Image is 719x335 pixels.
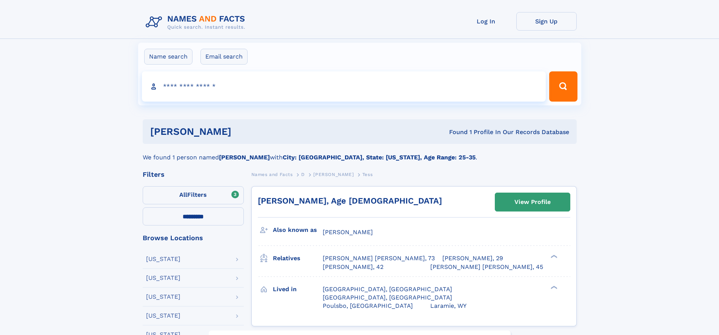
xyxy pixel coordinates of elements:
b: [PERSON_NAME] [219,154,270,161]
a: Log In [456,12,516,31]
h1: [PERSON_NAME] [150,127,340,136]
span: Poulsbo, [GEOGRAPHIC_DATA] [323,302,413,309]
a: D [301,170,305,179]
div: [US_STATE] [146,256,180,262]
h3: Also known as [273,224,323,236]
a: Sign Up [516,12,577,31]
span: [PERSON_NAME] [313,172,354,177]
label: Filters [143,186,244,204]
img: Logo Names and Facts [143,12,251,32]
b: City: [GEOGRAPHIC_DATA], State: [US_STATE], Age Range: 25-35 [283,154,476,161]
span: Laramie, WY [430,302,467,309]
div: ❯ [549,254,558,259]
a: [PERSON_NAME], 42 [323,263,383,271]
a: [PERSON_NAME] [PERSON_NAME], 73 [323,254,435,262]
input: search input [142,71,546,102]
span: [PERSON_NAME] [323,228,373,236]
span: [GEOGRAPHIC_DATA], [GEOGRAPHIC_DATA] [323,294,452,301]
h3: Relatives [273,252,323,265]
a: Names and Facts [251,170,293,179]
span: D [301,172,305,177]
div: View Profile [514,193,551,211]
div: Filters [143,171,244,178]
a: [PERSON_NAME], Age [DEMOGRAPHIC_DATA] [258,196,442,205]
span: [GEOGRAPHIC_DATA], [GEOGRAPHIC_DATA] [323,286,452,293]
div: [US_STATE] [146,275,180,281]
div: Browse Locations [143,235,244,241]
div: ❯ [549,285,558,290]
a: [PERSON_NAME], 29 [442,254,503,262]
a: [PERSON_NAME] [313,170,354,179]
div: [US_STATE] [146,294,180,300]
span: All [179,191,187,198]
div: [US_STATE] [146,313,180,319]
h3: Lived in [273,283,323,296]
a: [PERSON_NAME] [PERSON_NAME], 45 [430,263,543,271]
label: Email search [200,49,248,65]
div: Found 1 Profile In Our Records Database [340,128,569,136]
div: We found 1 person named with . [143,144,577,162]
a: View Profile [495,193,570,211]
button: Search Button [549,71,577,102]
span: Tess [362,172,373,177]
label: Name search [144,49,192,65]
